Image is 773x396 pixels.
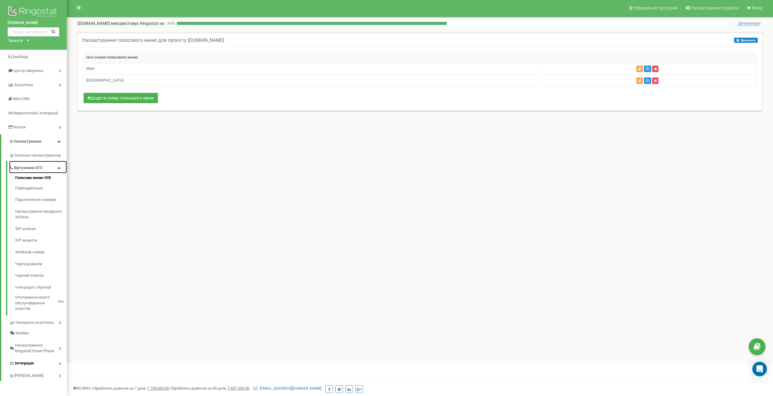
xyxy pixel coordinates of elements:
span: Mini CRM [13,96,29,101]
span: Наскрізна аналітика [15,320,54,326]
span: Центр звернень [13,68,43,73]
span: Налаштування [14,139,41,144]
span: Загальні налаштування [14,153,59,158]
a: Голосове меню IVR [15,175,67,182]
span: Кошти [14,125,26,129]
a: Віртуальна АТС [9,161,67,173]
a: Налаштування [1,134,67,149]
span: Вихід [752,5,762,10]
span: Аналiтика [14,83,33,87]
a: SIP шлюзи [15,223,67,235]
span: Інтеграція [15,360,34,366]
a: Чорний список [15,270,67,282]
button: Допомога [734,38,758,43]
th: Ім'я схеми голосового меню [84,52,539,63]
a: Налаштування Ringostat Smart Phone [9,338,67,356]
span: Дашборд [11,54,28,59]
span: Детальніше [738,21,761,26]
span: Налаштування профілю [691,5,739,10]
span: використовує Ringostat на [111,21,164,26]
a: Переадресація [15,182,67,194]
a: [DOMAIN_NAME] [8,20,59,26]
p: 49 % [164,20,177,26]
p: [DOMAIN_NAME] [77,20,164,26]
span: Віртуальна АТС [14,165,43,171]
td: Main [84,63,539,75]
td: [GEOGRAPHIC_DATA] [84,75,539,86]
h5: Налаштування голосового меню для проєкту [DOMAIN_NAME] [82,38,224,43]
div: Проєкти [8,38,23,44]
a: Підключення номерів [15,194,67,206]
span: Налаштування Ringostat Smart Phone [15,343,59,354]
div: Open Intercom Messenger [752,362,767,376]
a: Загальні налаштування [9,148,67,161]
span: Реферальна програма [633,5,678,10]
span: Маркетплейс інтеграцій [13,111,58,115]
a: Інтеграція [9,356,67,369]
a: Черга дзвінків [15,258,67,270]
a: Інтеграція з Kyivstar [15,282,67,293]
span: Колбек [15,330,29,336]
img: Ringostat logo [8,5,59,20]
a: SIP акаунти [15,235,67,246]
a: Налаштування вихідного зв’язку [15,206,67,223]
button: Додати схему голосового меню [84,93,158,103]
a: Webhook номер [15,246,67,258]
a: Наскрізна аналітика [9,316,67,328]
a: Колбек [9,328,67,339]
a: Опитування якості обслуговування клієнтівBeta [15,293,67,312]
input: Пошук за номером [8,27,59,36]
